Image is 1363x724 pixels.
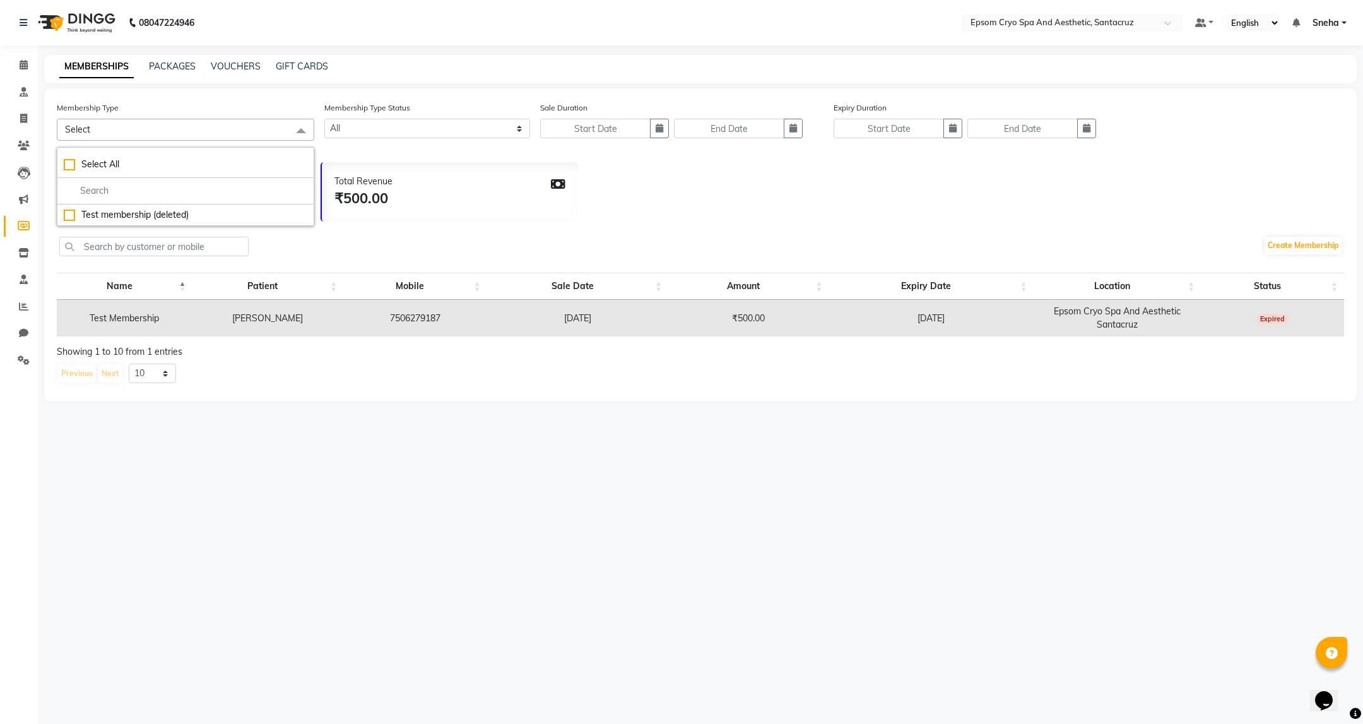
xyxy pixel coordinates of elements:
[64,184,307,198] input: multiselect-search
[674,119,784,138] input: End Date
[540,119,651,138] input: Start Date
[1034,300,1201,336] td: Epsom Cryo Spa And Aesthetic Santacruz
[1265,237,1342,254] a: Create Membership
[57,273,192,300] th: Name: activate to sort column descending
[343,300,487,336] td: 7506279187
[58,365,96,383] button: Previous
[32,5,119,40] img: logo
[540,102,587,114] label: Sale Duration
[487,300,668,336] td: [DATE]
[1313,16,1339,30] span: Sneha
[668,273,829,300] th: Amount: activate to sort column ascending
[211,61,261,72] a: VOUCHERS
[829,300,1034,336] td: [DATE]
[276,61,328,72] a: GIFT CARDS
[834,119,944,138] input: Start Date
[59,237,249,256] input: Search by customer or mobile
[65,124,90,135] span: Select
[1256,314,1289,324] span: Expired
[324,102,410,114] label: Membership Type Status
[829,273,1034,300] th: Expiry Date: activate to sort column ascending
[192,273,344,300] th: Patient: activate to sort column ascending
[57,345,1344,359] div: Showing 1 to 10 from 1 entries
[334,175,392,188] div: Total Revenue
[343,273,487,300] th: Mobile: activate to sort column ascending
[139,5,194,40] b: 08047224946
[192,300,344,336] td: [PERSON_NAME]
[57,102,119,114] label: Membership Type
[967,119,1078,138] input: End Date
[487,273,668,300] th: Sale Date: activate to sort column ascending
[64,158,307,171] div: Select All
[57,300,192,336] td: Test Membership
[1201,273,1344,300] th: Status: activate to sort column ascending
[1310,674,1350,711] iframe: chat widget
[834,102,887,114] label: Expiry Duration
[149,61,196,72] a: PACKAGES
[1034,273,1201,300] th: Location: activate to sort column ascending
[64,208,307,222] div: Test membership (deleted)
[668,300,829,336] td: ₹500.00
[334,188,392,209] div: ₹500.00
[98,365,122,383] button: Next
[59,56,134,78] a: MEMBERSHIPS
